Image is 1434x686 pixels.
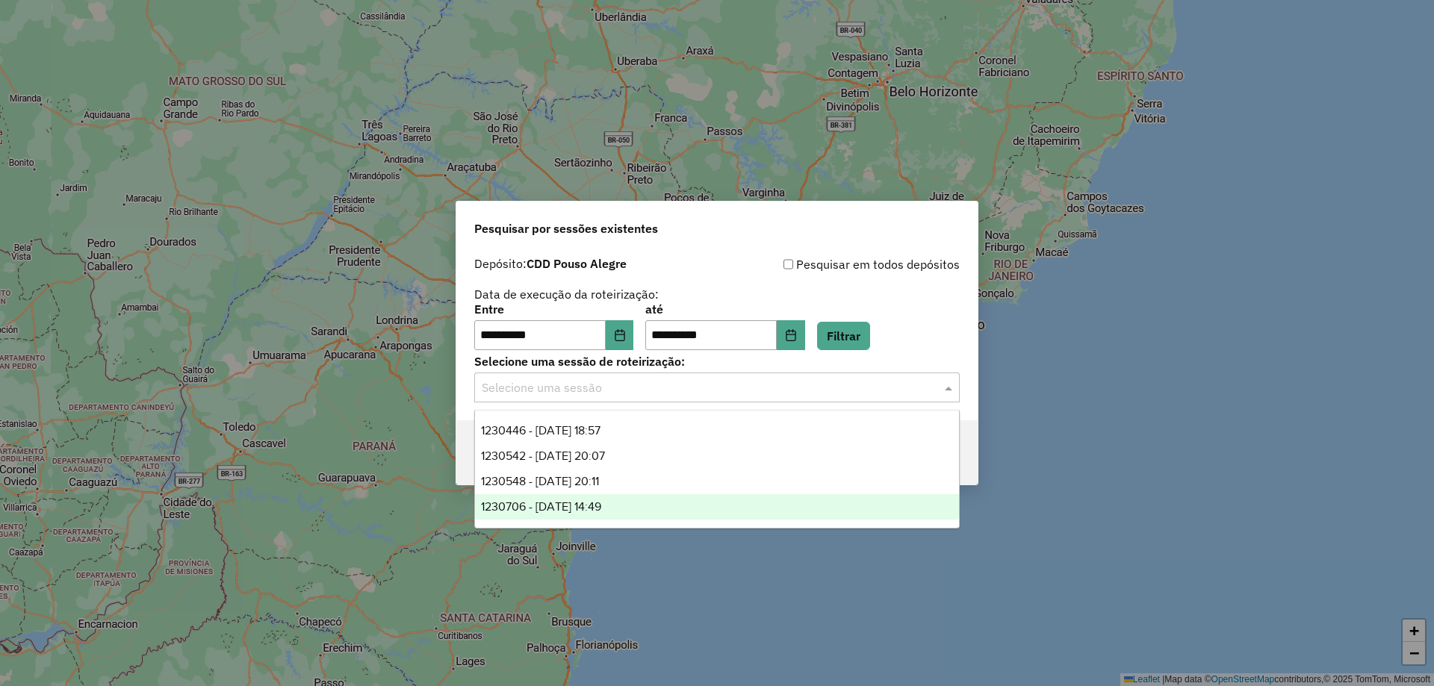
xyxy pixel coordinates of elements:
[474,300,633,318] label: Entre
[474,255,627,272] label: Depósito:
[606,320,634,350] button: Choose Date
[474,352,960,370] label: Selecione uma sessão de roteirização:
[474,410,960,528] ng-dropdown-panel: Options list
[527,256,627,271] strong: CDD Pouso Alegre
[481,424,600,437] span: 1230446 - [DATE] 18:57
[645,300,804,318] label: até
[481,500,601,513] span: 1230706 - [DATE] 14:49
[817,322,870,350] button: Filtrar
[474,285,659,303] label: Data de execução da roteirização:
[481,449,605,462] span: 1230542 - [DATE] 20:07
[474,219,658,237] span: Pesquisar por sessões existentes
[481,475,599,487] span: 1230548 - [DATE] 20:11
[777,320,805,350] button: Choose Date
[717,255,960,273] div: Pesquisar em todos depósitos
